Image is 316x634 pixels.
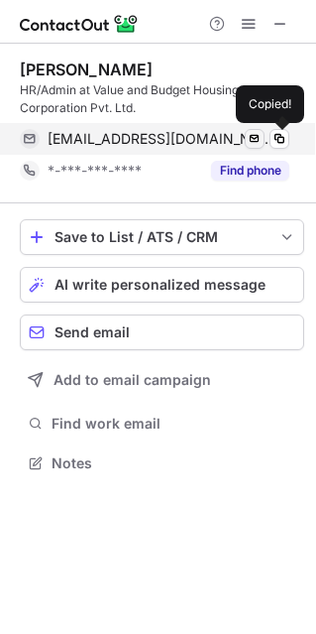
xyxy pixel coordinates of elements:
div: Save to List / ATS / CRM [54,229,269,245]
span: Add to email campaign [53,372,211,388]
div: HR/Admin at Value and Budget Housing Corporation Pvt. Ltd. [20,81,304,117]
span: Find work email [52,415,296,433]
button: save-profile-one-click [20,219,304,255]
span: [EMAIL_ADDRESS][DOMAIN_NAME] [48,130,274,148]
button: Find work email [20,410,304,438]
button: Send email [20,315,304,350]
button: Notes [20,449,304,477]
span: Send email [54,324,130,340]
button: Add to email campaign [20,362,304,398]
div: [PERSON_NAME] [20,60,153,79]
span: Notes [52,454,296,472]
img: ContactOut v5.3.10 [20,12,139,36]
button: Reveal Button [211,161,289,181]
span: AI write personalized message [54,277,265,293]
button: AI write personalized message [20,267,304,303]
